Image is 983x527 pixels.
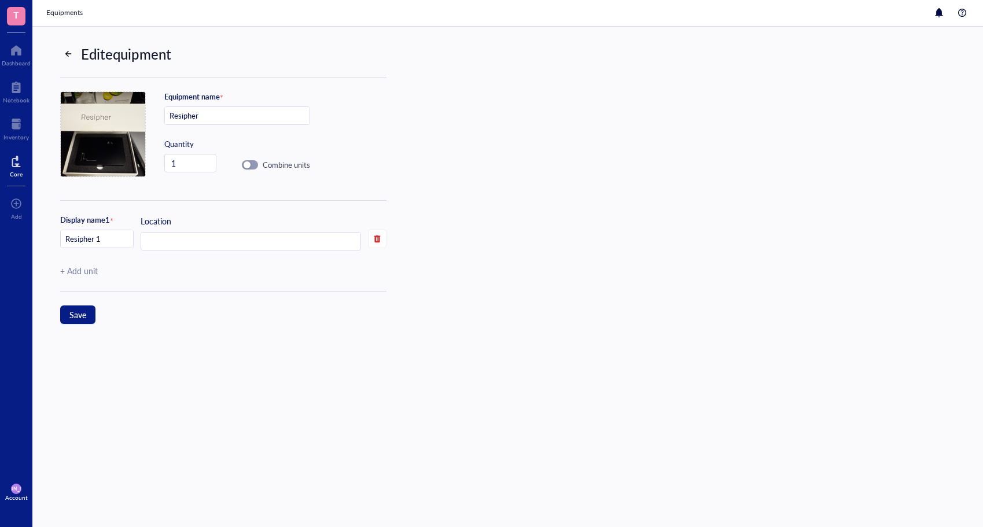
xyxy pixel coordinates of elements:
div: Inventory [3,134,29,141]
div: Add [11,213,22,220]
div: Account [5,494,28,501]
button: Save [60,305,95,324]
div: Location [141,215,171,227]
div: Combine units [263,160,310,170]
a: Inventory [3,115,29,141]
a: Equipments [46,7,85,19]
span: T [13,8,19,22]
input: Equipment name [165,107,310,126]
a: Notebook [3,78,30,104]
div: Dashboard [2,60,31,67]
div: Notebook [3,97,30,104]
div: + Add unit [60,264,98,277]
div: Equipment name [164,91,223,104]
a: Core [10,152,23,178]
div: Display name 1 [60,215,113,227]
div: Quantity [164,139,233,149]
img: Preview [61,92,145,205]
a: Dashboard [2,41,31,67]
div: Edit equipment [81,45,171,63]
span: Save [69,310,86,319]
div: Core [10,171,23,178]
